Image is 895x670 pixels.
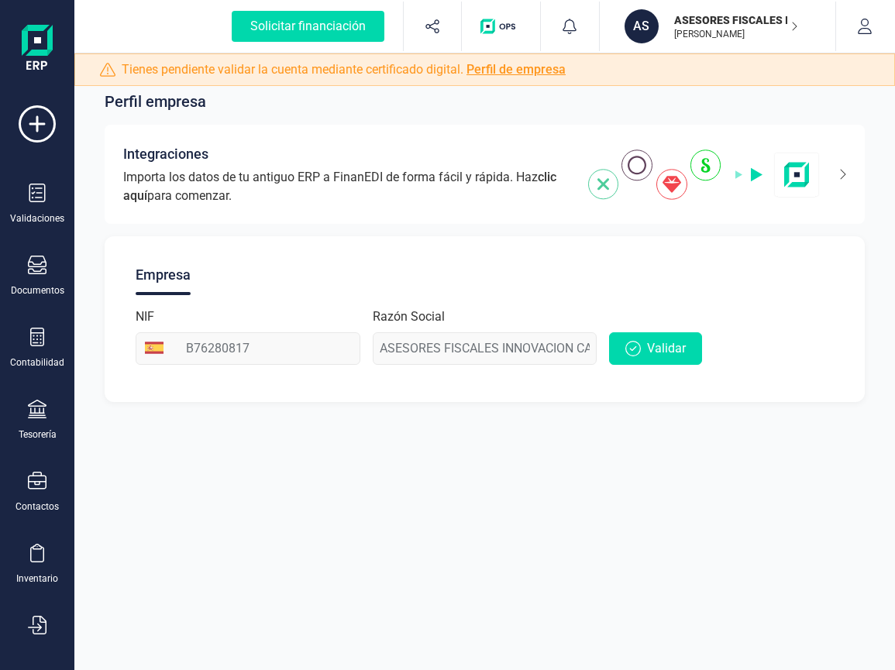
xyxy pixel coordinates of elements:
div: Documentos [11,284,64,297]
button: Logo de OPS [471,2,531,51]
div: Contabilidad [10,356,64,369]
span: Integraciones [123,143,208,165]
a: Perfil de empresa [466,62,566,77]
div: Inventario [16,572,58,585]
div: Validaciones [10,212,64,225]
img: Logo de OPS [480,19,522,34]
p: [PERSON_NAME] [674,28,798,40]
div: Contactos [15,500,59,513]
button: Validar [609,332,702,365]
img: integrations-img [588,149,820,200]
button: Solicitar financiación [213,2,403,51]
label: Razón Social [373,308,445,326]
div: Empresa [136,255,191,295]
span: Importa los datos de tu antiguo ERP a FinanEDI de forma fácil y rápida. Haz para comenzar. [123,168,570,205]
div: AS [625,9,659,43]
span: Validar [647,339,686,358]
p: ASESORES FISCALES INNOVACION CANARIAS SL [674,12,798,28]
button: ASASESORES FISCALES INNOVACION CANARIAS SL[PERSON_NAME] [618,2,817,51]
span: Tienes pendiente validar la cuenta mediante certificado digital. [122,60,566,79]
div: Tesorería [19,428,57,441]
div: Solicitar financiación [232,11,384,42]
span: Perfil empresa [105,91,206,112]
img: Logo Finanedi [22,25,53,74]
label: NIF [136,308,154,326]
